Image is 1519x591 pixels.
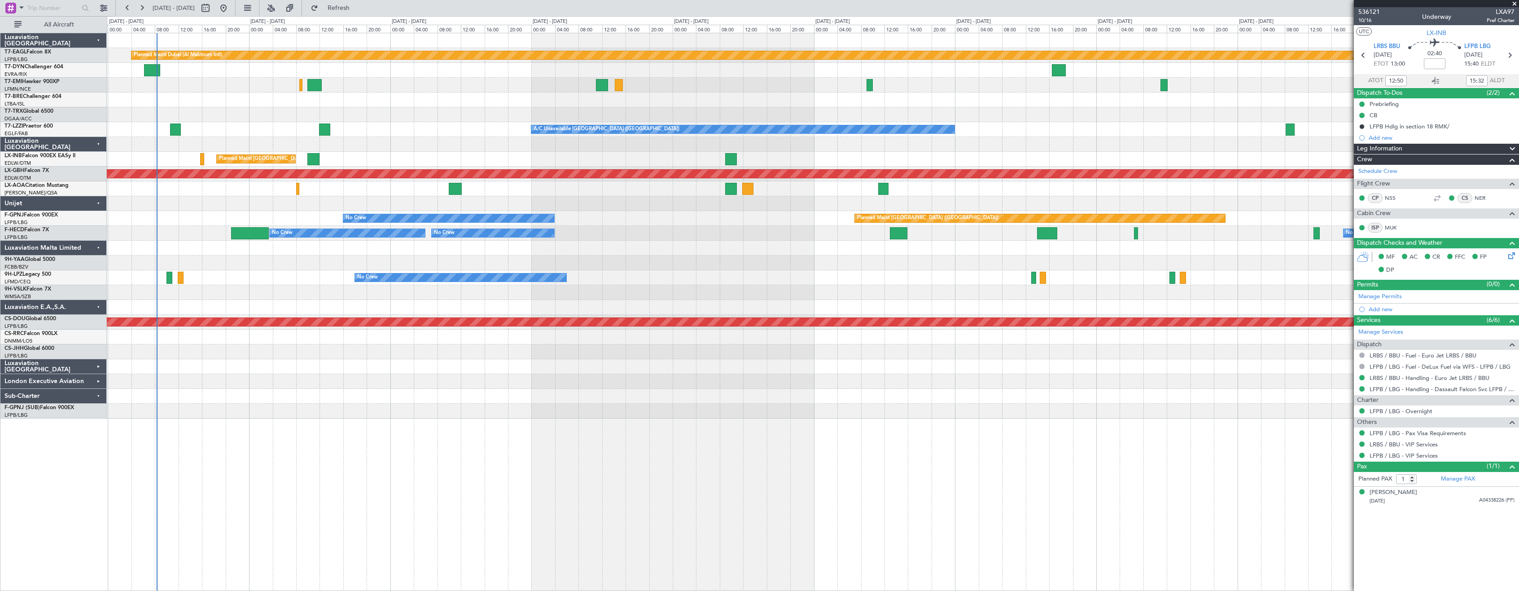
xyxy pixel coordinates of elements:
a: LFPB/LBG [4,353,28,359]
span: FFC [1455,253,1465,262]
div: 08:00 [155,25,178,33]
div: Prebriefing [1370,100,1399,108]
span: 536121 [1358,7,1380,17]
div: 12:00 [743,25,766,33]
span: ETOT [1374,60,1388,69]
span: 9H-LPZ [4,272,22,277]
span: All Aircraft [23,22,95,28]
div: 08:00 [1143,25,1167,33]
a: T7-DYNChallenger 604 [4,64,63,70]
a: Manage PAX [1441,475,1475,484]
span: T7-TRX [4,109,23,114]
a: CS-JHHGlobal 6000 [4,346,54,351]
button: All Aircraft [10,18,97,32]
div: 16:00 [1049,25,1072,33]
span: LFPB LBG [1464,42,1491,51]
div: 00:00 [673,25,696,33]
a: LFPB / LBG - Handling - Dassault Falcon Svc LFPB / LBG [1370,385,1515,393]
div: [DATE] - [DATE] [815,18,850,26]
div: 08:00 [1002,25,1025,33]
div: 12:00 [1308,25,1331,33]
span: Services [1357,315,1380,326]
a: LX-GBHFalcon 7X [4,168,49,173]
span: LXA97 [1487,7,1515,17]
span: Others [1357,417,1377,428]
span: T7-EAGL [4,49,26,55]
div: 04:00 [979,25,1002,33]
a: Manage Services [1358,328,1403,337]
span: LX-GBH [4,168,24,173]
div: 20:00 [367,25,390,33]
div: 16:00 [626,25,649,33]
a: LFPB / LBG - Overnight [1370,407,1432,415]
a: 9H-YAAGlobal 5000 [4,257,55,262]
div: No Crew [272,226,293,240]
span: 02:40 [1427,49,1442,58]
a: LTBA/ISL [4,101,25,107]
div: 04:00 [555,25,578,33]
span: T7-DYN [4,64,25,70]
div: [DATE] - [DATE] [1239,18,1274,26]
div: CS [1458,193,1472,203]
span: [DATE] [1370,498,1385,504]
div: Planned Maint [GEOGRAPHIC_DATA] ([GEOGRAPHIC_DATA]) [857,212,998,225]
div: Planned Maint Dubai (Al Maktoum Intl) [134,49,222,62]
a: LFPB/LBG [4,412,28,419]
span: (0/0) [1487,279,1500,289]
div: 20:00 [508,25,531,33]
a: LRBS / BBU - Fuel - Euro Jet LRBS / BBU [1370,352,1476,359]
a: LFPB/LBG [4,323,28,330]
div: CP [1368,193,1383,203]
input: --:-- [1385,75,1407,86]
div: 16:00 [908,25,931,33]
span: [DATE] [1464,51,1483,60]
span: T7-EMI [4,79,22,84]
span: Crew [1357,154,1372,165]
a: LRBS / BBU - Handling - Euro Jet LRBS / BBU [1370,374,1489,382]
div: 20:00 [790,25,814,33]
a: LRBS / BBU - VIP Services [1370,441,1438,448]
span: 10/16 [1358,17,1380,24]
div: 20:00 [226,25,249,33]
a: NER [1475,194,1495,202]
span: Permits [1357,280,1378,290]
span: Cabin Crew [1357,208,1391,219]
div: 12:00 [884,25,908,33]
a: Schedule Crew [1358,167,1397,176]
span: AC [1410,253,1418,262]
div: 00:00 [249,25,272,33]
div: 00:00 [814,25,837,33]
span: (1/1) [1487,461,1500,471]
span: Pref Charter [1487,17,1515,24]
span: F-GPNJ (SUB) [4,405,40,410]
div: 00:00 [390,25,414,33]
a: 9H-VSLKFalcon 7X [4,287,51,292]
div: 16:00 [1191,25,1214,33]
div: [DATE] - [DATE] [250,18,285,26]
span: (6/6) [1487,315,1500,325]
span: Dispatch Checks and Weather [1357,238,1442,248]
div: Add new [1369,134,1515,141]
a: F-HECDFalcon 7X [4,227,49,233]
span: ELDT [1481,60,1495,69]
a: CS-DOUGlobal 6500 [4,316,56,322]
a: EDLW/DTM [4,160,31,167]
div: No Crew [1346,226,1366,240]
div: 20:00 [1073,25,1096,33]
a: 9H-LPZLegacy 500 [4,272,51,277]
span: LX-INB [4,153,22,159]
a: T7-BREChallenger 604 [4,94,61,99]
div: 00:00 [531,25,555,33]
span: T7-LZZI [4,123,23,129]
div: [DATE] - [DATE] [956,18,991,26]
span: CS-JHH [4,346,24,351]
span: LX-AOA [4,183,25,188]
div: 04:00 [414,25,437,33]
a: DNMM/LOS [4,338,32,344]
span: [DATE] - [DATE] [153,4,195,12]
span: 15:40 [1464,60,1479,69]
span: (2/2) [1487,88,1500,97]
div: 04:00 [273,25,296,33]
div: 20:00 [649,25,673,33]
div: 08:00 [438,25,461,33]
